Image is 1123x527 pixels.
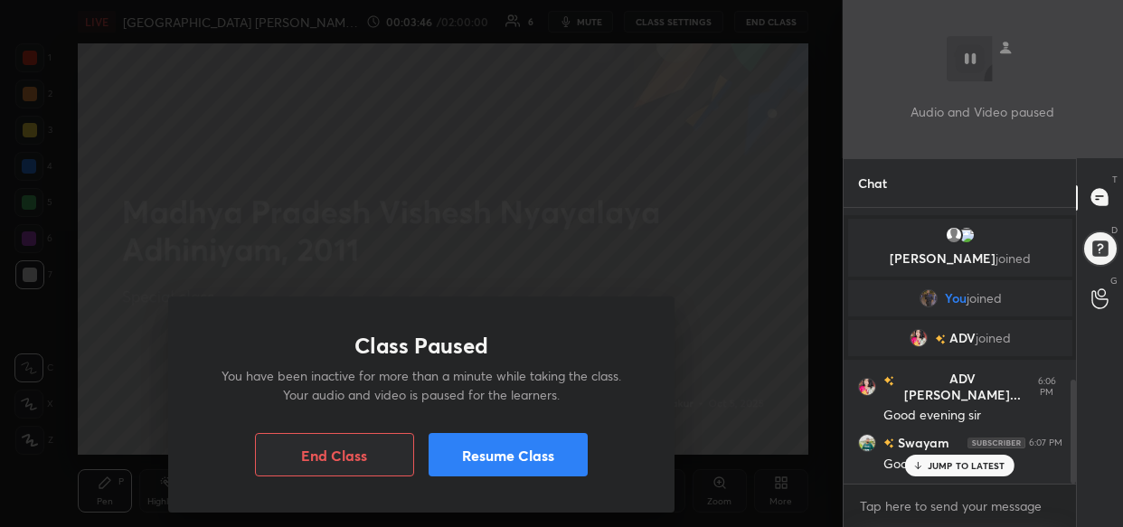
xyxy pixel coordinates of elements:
span: joined [966,291,1001,306]
div: grid [844,208,1077,484]
img: no-rating-badge.077c3623.svg [935,334,946,343]
div: Good Evening Bhaiya! [883,456,1062,474]
img: 3 [958,226,976,244]
img: d4f707ae688d407091b2c3dc9ee92a06.jpg [858,378,876,396]
span: You [944,291,966,306]
div: 6:07 PM [1029,437,1062,447]
div: 6:06 PM [1031,376,1062,398]
h6: Swayam [894,433,949,452]
p: [PERSON_NAME] [859,251,1062,266]
div: Good evening sir [883,407,1062,425]
span: ADV [949,331,976,345]
img: no-rating-badge.077c3623.svg [883,376,894,386]
p: T [1112,173,1118,186]
button: Resume Class [429,433,588,476]
span: joined [976,331,1011,345]
img: default.png [945,226,963,244]
img: d4f707ae688d407091b2c3dc9ee92a06.jpg [910,329,928,347]
p: Chat [844,159,901,207]
span: joined [996,249,1031,267]
h6: ADV [PERSON_NAME]... [894,371,1028,403]
p: D [1111,223,1118,237]
img: ec6947c9287441799d8e5a2a46baa602.jpg [858,433,876,451]
p: JUMP TO LATEST [928,460,1005,471]
img: no-rating-badge.077c3623.svg [883,438,894,448]
img: 2b9392717e4c4b858f816e17e63d45df.jpg [919,289,937,307]
button: End Class [255,433,414,476]
p: You have been inactive for more than a minute while taking the class. Your audio and video is pau... [212,366,631,404]
p: Audio and Video paused [911,102,1054,121]
p: G [1110,274,1118,287]
img: 4P8fHbbgJtejmAAAAAElFTkSuQmCC [967,437,1025,447]
h1: Class Paused [354,333,488,359]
